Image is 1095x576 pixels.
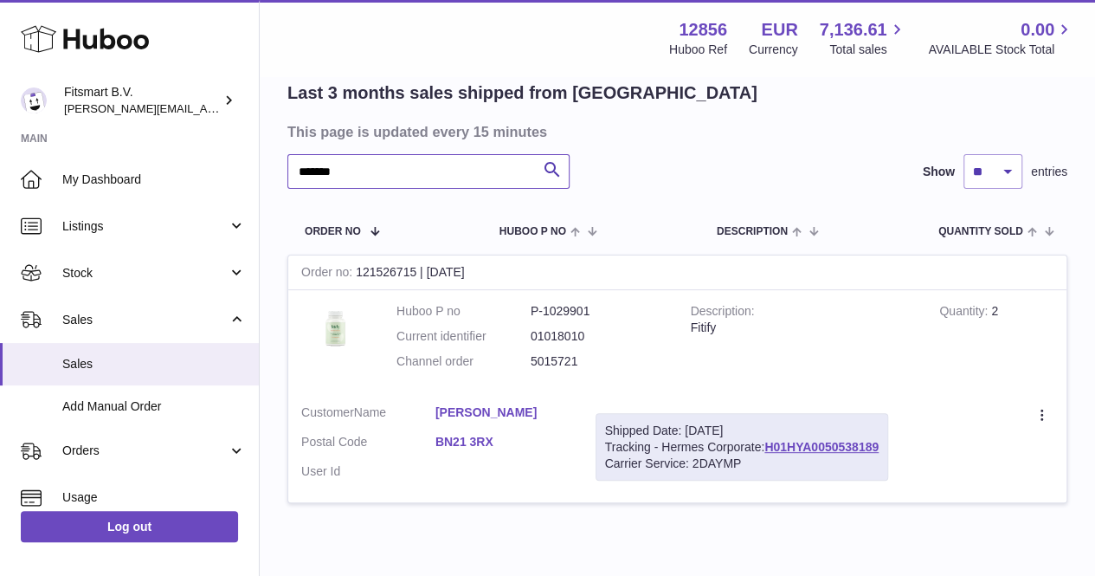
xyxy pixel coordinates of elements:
span: Listings [62,218,228,235]
h3: This page is updated every 15 minutes [287,122,1063,141]
div: Fitify [691,320,914,336]
dd: 01018010 [531,328,665,345]
span: Order No [305,226,361,237]
span: Quantity Sold [938,226,1023,237]
span: [PERSON_NAME][EMAIL_ADDRESS][DOMAIN_NAME] [64,101,347,115]
span: Add Manual Order [62,398,246,415]
strong: Quantity [939,304,991,322]
td: 2 [926,290,1066,392]
strong: 12856 [679,18,727,42]
h2: Last 3 months sales shipped from [GEOGRAPHIC_DATA] [287,81,757,105]
img: jonathan@leaderoo.com [21,87,47,113]
span: Stock [62,265,228,282]
span: AVAILABLE Stock Total [928,42,1074,58]
span: Customer [301,405,354,419]
a: 7,136.61 Total sales [820,18,907,58]
a: BN21 3RX [435,434,570,450]
strong: EUR [761,18,797,42]
div: Currency [749,42,798,58]
div: 121526715 | [DATE] [288,256,1066,290]
dt: Postal Code [301,434,435,455]
a: 0.00 AVAILABLE Stock Total [928,18,1074,58]
strong: Description [691,304,755,322]
span: Usage [62,489,246,506]
dt: Current identifier [396,328,531,345]
dt: Huboo P no [396,303,531,320]
span: 0.00 [1021,18,1054,42]
span: entries [1031,164,1067,180]
dt: Name [301,404,435,425]
strong: Order no [301,265,356,283]
div: Carrier Service: 2DAYMP [605,456,879,472]
dd: P-1029901 [531,303,665,320]
span: Orders [62,443,228,459]
a: [PERSON_NAME] [435,404,570,421]
div: Shipped Date: [DATE] [605,423,879,439]
div: Huboo Ref [669,42,727,58]
span: My Dashboard [62,172,246,188]
div: Fitsmart B.V. [64,84,220,117]
dt: User Id [301,463,435,480]
span: Sales [62,312,228,328]
span: Total sales [829,42,906,58]
span: Description [717,226,788,237]
div: Tracking - Hermes Corporate: [596,413,888,482]
a: Log out [21,511,238,542]
span: Sales [62,356,246,372]
dd: 5015721 [531,353,665,370]
a: H01HYA0050538189 [764,440,879,454]
dt: Channel order [396,353,531,370]
span: 7,136.61 [820,18,887,42]
span: Huboo P no [499,226,566,237]
label: Show [923,164,955,180]
img: 128561739542540.png [301,303,370,353]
